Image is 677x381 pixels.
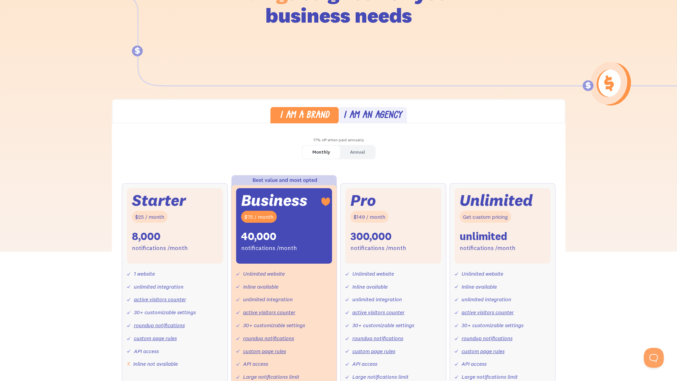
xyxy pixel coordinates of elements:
div: Inline available [462,282,497,292]
a: roundup notifications [134,322,185,328]
a: custom page rules [243,348,286,354]
div: Inline available [243,282,278,292]
div: Inline available [352,282,388,292]
div: I am an agency [343,111,402,121]
div: 1 website [134,269,155,279]
div: unlimited integration [243,295,293,304]
div: API access [243,359,268,369]
div: Unlimited website [352,269,394,279]
div: API access [352,359,377,369]
div: 300,000 [350,229,392,243]
a: custom page rules [352,348,395,354]
div: API access [462,359,487,369]
div: unlimited integration [462,295,511,304]
a: active visitors counter [462,309,514,316]
div: Business [241,193,307,207]
a: roundup notifications [352,335,403,341]
div: unlimited integration [134,282,183,292]
div: $149 / month [350,211,389,223]
div: 30+ customizable settings [134,308,196,317]
a: active visitors counter [134,296,186,303]
div: 30+ customizable settings [462,320,523,330]
div: notifications /month [350,243,406,253]
div: 8,000 [132,229,161,243]
div: $75 / month [241,211,277,223]
div: Starter [132,193,186,207]
a: custom page rules [462,348,505,354]
div: Annual [350,147,365,157]
div: Unlimited website [462,269,503,279]
div: unlimited [460,229,507,243]
div: 40,000 [241,229,276,243]
a: active visitors counter [243,309,295,316]
div: Get custom pricing [460,211,511,223]
a: custom page rules [134,335,177,341]
a: roundup notifications [243,335,294,341]
a: active visitors counter [352,309,405,316]
div: Pro [350,193,376,207]
div: 17% off when paid annually [112,135,565,145]
a: roundup notifications [462,335,512,341]
div: Monthly [312,147,330,157]
div: 30+ customizable settings [352,320,414,330]
iframe: Toggle Customer Support [644,348,664,368]
div: I am a brand [280,111,329,121]
div: notifications /month [241,243,297,253]
div: unlimited integration [352,295,402,304]
div: Unlimited website [243,269,285,279]
div: 30+ customizable settings [243,320,305,330]
div: Inline not available [133,359,178,369]
div: Unlimited [460,193,533,207]
div: notifications /month [132,243,188,253]
div: notifications /month [460,243,515,253]
div: $25 / month [132,211,168,223]
div: API access [134,346,159,356]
